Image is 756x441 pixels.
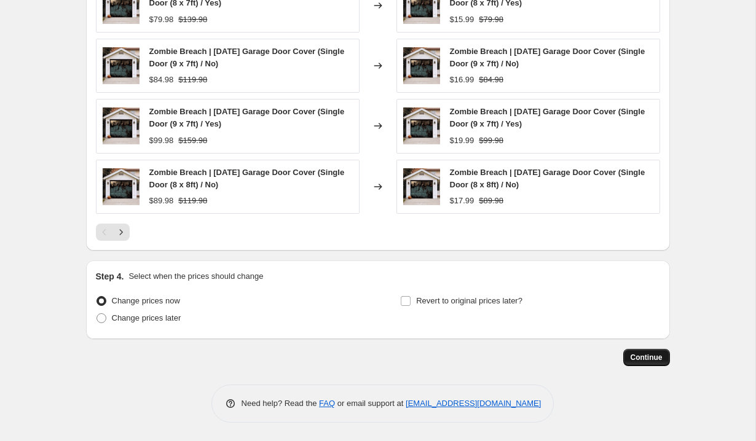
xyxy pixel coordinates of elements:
[406,399,541,408] a: [EMAIL_ADDRESS][DOMAIN_NAME]
[103,107,140,144] img: Garagebuddy-_Zombie_Breach_-Single_Door_80x.png
[96,224,130,241] nav: Pagination
[178,74,207,86] strike: $119.98
[479,195,503,207] strike: $89.98
[149,47,345,68] span: Zombie Breach | [DATE] Garage Door Cover (Single Door (9 x 7ft) / No)
[450,47,645,68] span: Zombie Breach | [DATE] Garage Door Cover (Single Door (9 x 7ft) / No)
[96,270,124,283] h2: Step 4.
[403,47,440,84] img: Garagebuddy-_Zombie_Breach_-Single_Door_80x.png
[450,195,474,207] div: $17.99
[403,168,440,205] img: Garagebuddy-_Zombie_Breach_-Single_Door_80x.png
[242,399,320,408] span: Need help? Read the
[403,107,440,144] img: Garagebuddy-_Zombie_Breach_-Single_Door_80x.png
[450,14,474,26] div: $15.99
[149,74,174,86] div: $84.98
[128,270,263,283] p: Select when the prices should change
[450,135,474,147] div: $19.99
[103,168,140,205] img: Garagebuddy-_Zombie_Breach_-Single_Door_80x.png
[335,399,406,408] span: or email support at
[149,14,174,26] div: $79.98
[479,14,503,26] strike: $79.98
[149,135,174,147] div: $99.98
[479,135,503,147] strike: $99.98
[450,74,474,86] div: $16.99
[149,107,345,128] span: Zombie Breach | [DATE] Garage Door Cover (Single Door (9 x 7ft) / Yes)
[631,353,663,362] span: Continue
[112,313,181,322] span: Change prices later
[112,296,180,305] span: Change prices now
[149,168,345,189] span: Zombie Breach | [DATE] Garage Door Cover (Single Door (8 x 8ft) / No)
[450,107,645,128] span: Zombie Breach | [DATE] Garage Door Cover (Single Door (9 x 7ft) / Yes)
[178,195,207,207] strike: $119.98
[450,168,645,189] span: Zombie Breach | [DATE] Garage Door Cover (Single Door (8 x 8ft) / No)
[623,349,670,366] button: Continue
[103,47,140,84] img: Garagebuddy-_Zombie_Breach_-Single_Door_80x.png
[319,399,335,408] a: FAQ
[178,14,207,26] strike: $139.98
[479,74,503,86] strike: $84.98
[112,224,130,241] button: Next
[149,195,174,207] div: $89.98
[178,135,207,147] strike: $159.98
[416,296,522,305] span: Revert to original prices later?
